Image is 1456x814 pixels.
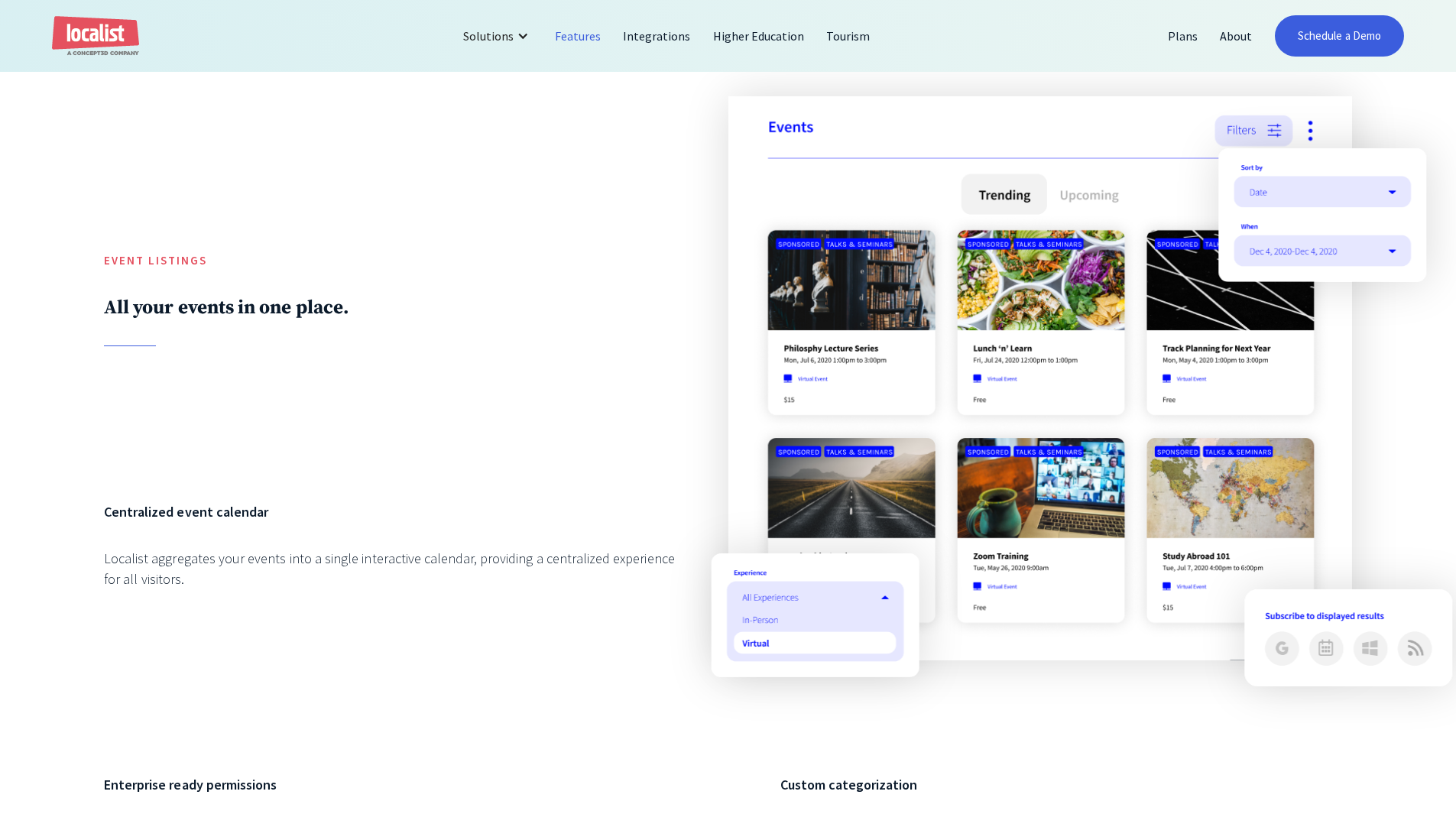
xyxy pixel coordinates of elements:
a: Integrations [612,18,702,54]
a: home [52,16,139,57]
div: Solutions [463,27,514,45]
h6: Custom categorization [780,774,1352,795]
h6: Enterprise ready permissions [104,774,676,795]
h2: All your events in one place. [104,296,676,319]
a: Higher Education [702,18,816,54]
a: About [1209,18,1263,54]
h5: Event Listings [104,252,676,270]
a: Schedule a Demo [1275,15,1404,57]
div: Localist aggregates your events into a single interactive calendar, providing a centralized exper... [104,548,676,589]
a: Plans [1157,18,1209,54]
a: Tourism [816,18,881,54]
h6: Centralized event calendar [104,501,676,522]
div: Solutions [452,18,544,54]
a: Features [544,18,612,54]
